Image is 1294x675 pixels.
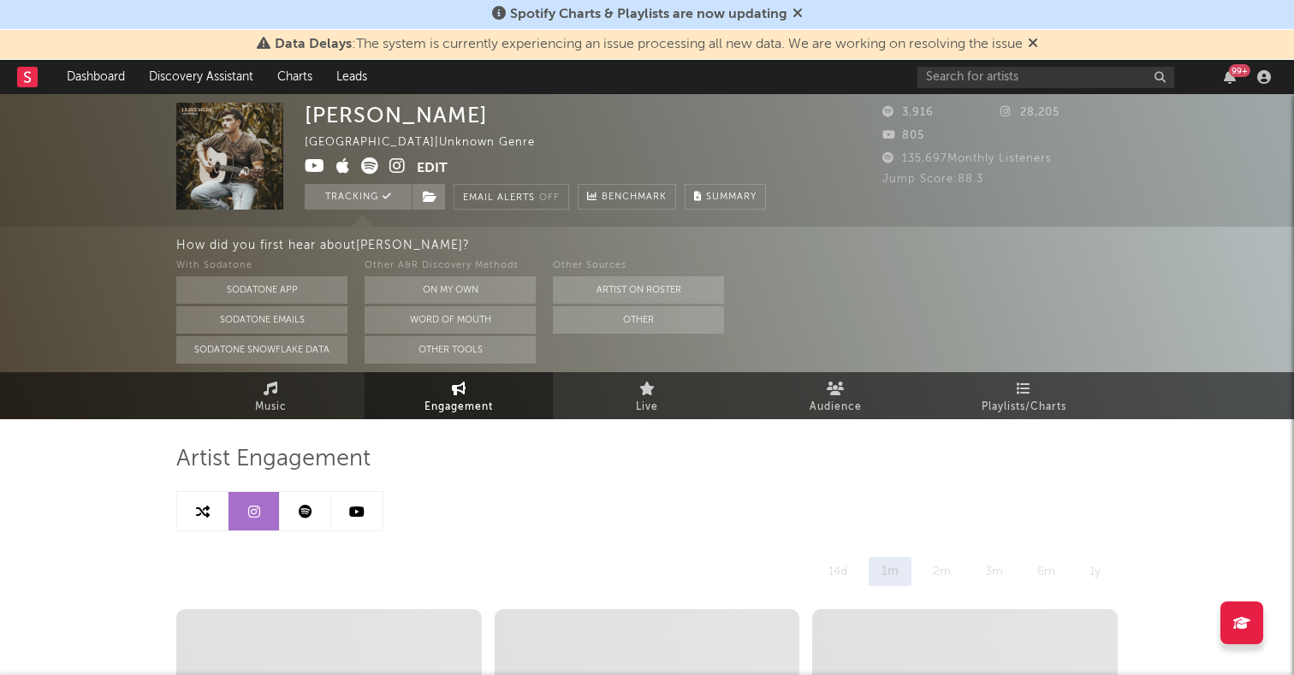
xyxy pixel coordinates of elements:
[792,8,803,21] span: Dismiss
[454,184,569,210] button: Email AlertsOff
[324,60,379,94] a: Leads
[882,153,1052,164] span: 135,697 Monthly Listeners
[305,103,488,127] div: [PERSON_NAME]
[685,184,766,210] button: Summary
[869,557,911,586] div: 1m
[417,157,448,179] button: Edit
[1077,557,1113,586] div: 1y
[55,60,137,94] a: Dashboard
[255,397,287,417] span: Music
[365,336,536,364] button: Other Tools
[265,60,324,94] a: Charts
[741,372,929,419] a: Audience
[816,557,860,586] div: 14d
[982,397,1066,417] span: Playlists/Charts
[176,235,1294,256] div: How did you first hear about [PERSON_NAME] ?
[602,187,667,208] span: Benchmark
[1028,38,1038,51] span: Dismiss
[424,397,493,417] span: Engagement
[365,256,536,276] div: Other A&R Discovery Methods
[510,8,787,21] span: Spotify Charts & Playlists are now updating
[882,107,934,118] span: 3,916
[1024,557,1068,586] div: 6m
[176,276,347,304] button: Sodatone App
[929,372,1118,419] a: Playlists/Charts
[553,276,724,304] button: Artist on Roster
[636,397,658,417] span: Live
[305,133,555,153] div: [GEOGRAPHIC_DATA] | Unknown Genre
[176,256,347,276] div: With Sodatone
[1229,64,1250,77] div: 99 +
[539,193,560,203] em: Off
[553,306,724,334] button: Other
[176,336,347,364] button: Sodatone Snowflake Data
[176,306,347,334] button: Sodatone Emails
[882,130,924,141] span: 805
[917,67,1174,88] input: Search for artists
[810,397,862,417] span: Audience
[553,256,724,276] div: Other Sources
[972,557,1016,586] div: 3m
[137,60,265,94] a: Discovery Assistant
[275,38,1023,51] span: : The system is currently experiencing an issue processing all new data. We are working on resolv...
[365,372,553,419] a: Engagement
[275,38,352,51] span: Data Delays
[706,192,757,202] span: Summary
[305,184,412,210] button: Tracking
[578,184,676,210] a: Benchmark
[553,372,741,419] a: Live
[176,449,371,470] span: Artist Engagement
[1224,70,1236,84] button: 99+
[1000,107,1060,118] span: 28,205
[365,306,536,334] button: Word Of Mouth
[920,557,964,586] div: 2m
[365,276,536,304] button: On My Own
[882,174,983,185] span: Jump Score: 88.3
[176,372,365,419] a: Music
